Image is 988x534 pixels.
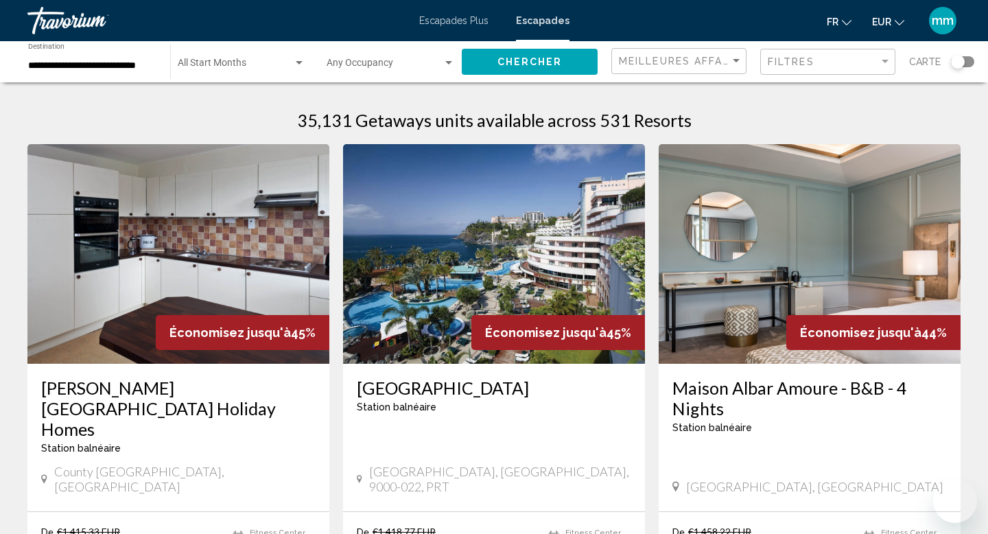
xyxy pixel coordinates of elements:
font: fr [827,16,838,27]
span: Station balnéaire [357,402,436,413]
span: Chercher [497,57,563,68]
span: Carte [909,52,941,71]
span: Économisez jusqu'à [800,325,921,340]
span: Filtres [768,56,814,67]
span: Station balnéaire [41,443,121,454]
a: Escapades [516,15,569,26]
font: mm [932,13,954,27]
span: Économisez jusqu'à [485,325,607,340]
font: EUR [872,16,891,27]
div: 45% [156,315,329,350]
h1: 35,131 Getaways units available across 531 Resorts [297,110,692,130]
img: Z000I01X.jpg [659,144,961,364]
div: 44% [786,315,961,350]
span: Meilleures affaires [619,56,749,67]
button: Changer de langue [827,12,851,32]
span: Station balnéaire [672,422,752,433]
a: Escapades Plus [419,15,489,26]
img: 0513I01X.jpg [27,144,329,364]
button: Menu utilisateur [925,6,961,35]
a: [GEOGRAPHIC_DATA] [357,378,631,398]
span: [GEOGRAPHIC_DATA], [GEOGRAPHIC_DATA] [686,479,943,494]
a: [PERSON_NAME][GEOGRAPHIC_DATA] Holiday Homes [41,378,316,439]
button: Chercher [462,49,598,74]
img: ii_svy1.jpg [343,144,645,364]
div: 45% [471,315,645,350]
iframe: Bouton de lancement de la fenêtre de messagerie [933,479,977,523]
mat-select: Sort by [619,56,742,67]
button: Changer de devise [872,12,904,32]
a: Maison Albar Amoure - B&B - 4 Nights [672,378,947,419]
span: County [GEOGRAPHIC_DATA], [GEOGRAPHIC_DATA] [54,464,316,494]
a: Travorium [27,7,405,34]
span: [GEOGRAPHIC_DATA], [GEOGRAPHIC_DATA], 9000-022, PRT [369,464,631,494]
button: Filter [760,48,895,76]
span: Économisez jusqu'à [169,325,291,340]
